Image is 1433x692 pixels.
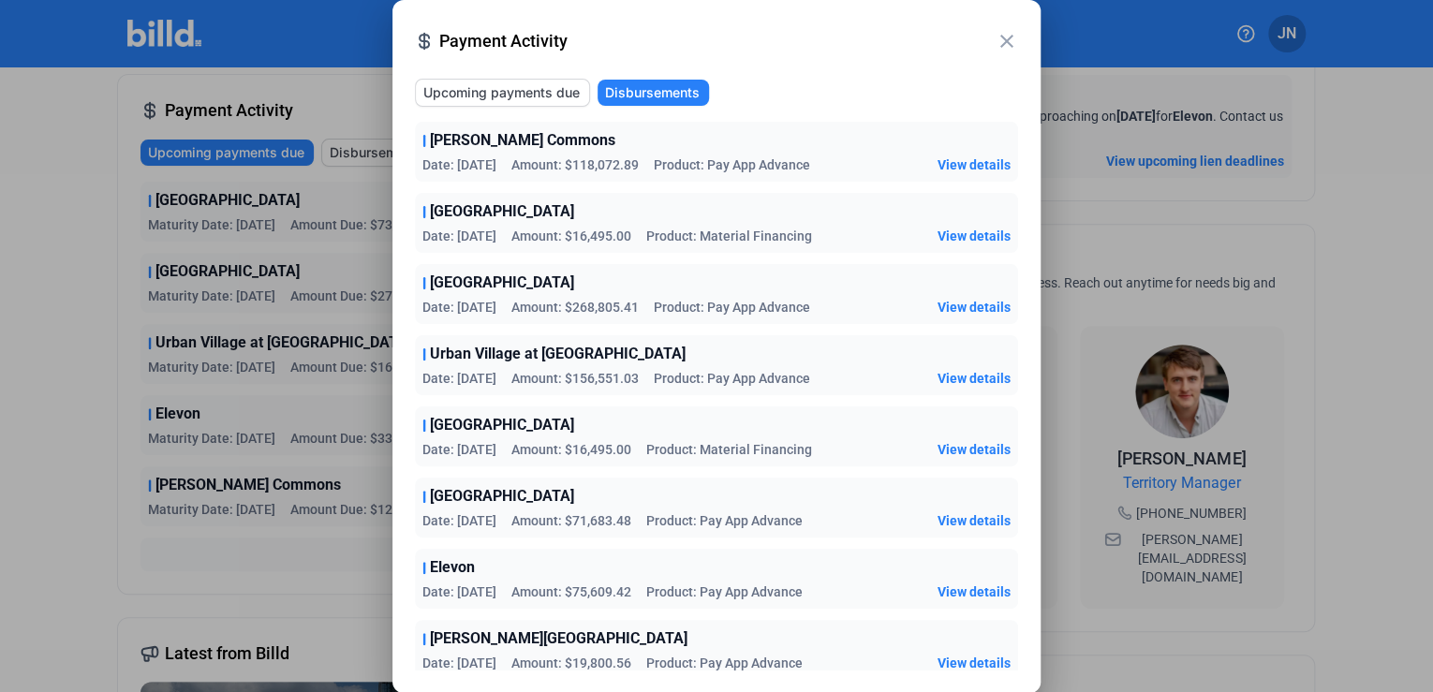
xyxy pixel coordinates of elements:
span: Product: Material Financing [646,227,812,245]
span: Elevon [430,556,475,579]
button: View details [938,298,1011,317]
span: Product: Pay App Advance [654,155,810,174]
button: Disbursements [598,80,709,106]
span: Date: [DATE] [422,440,496,459]
span: Payment Activity [439,28,996,54]
span: [GEOGRAPHIC_DATA] [430,272,574,294]
span: Amount: $268,805.41 [511,298,639,317]
button: View details [938,440,1011,459]
span: Product: Pay App Advance [646,654,803,672]
span: Urban Village at [GEOGRAPHIC_DATA] [430,343,686,365]
button: View details [938,582,1011,601]
span: Date: [DATE] [422,582,496,601]
span: Amount: $118,072.89 [511,155,639,174]
button: View details [938,511,1011,530]
button: View details [938,227,1011,245]
button: View details [938,155,1011,174]
span: Amount: $16,495.00 [511,440,631,459]
span: Product: Material Financing [646,440,812,459]
span: [GEOGRAPHIC_DATA] [430,485,574,508]
span: Amount: $16,495.00 [511,227,631,245]
span: Amount: $75,609.42 [511,582,631,601]
button: View details [938,654,1011,672]
span: Date: [DATE] [422,298,496,317]
span: Upcoming payments due [423,83,580,102]
span: Disbursements [605,83,700,102]
mat-icon: close [996,30,1018,52]
span: [PERSON_NAME][GEOGRAPHIC_DATA] [430,627,687,650]
span: Date: [DATE] [422,654,496,672]
span: Date: [DATE] [422,155,496,174]
span: [GEOGRAPHIC_DATA] [430,200,574,223]
span: Product: Pay App Advance [654,369,810,388]
span: Amount: $19,800.56 [511,654,631,672]
button: View details [938,369,1011,388]
span: Date: [DATE] [422,511,496,530]
span: Date: [DATE] [422,369,496,388]
button: Upcoming payments due [415,79,590,107]
span: Product: Pay App Advance [646,511,803,530]
span: Date: [DATE] [422,227,496,245]
span: Product: Pay App Advance [646,582,803,601]
span: Amount: $156,551.03 [511,369,639,388]
span: [GEOGRAPHIC_DATA] [430,414,574,436]
span: Amount: $71,683.48 [511,511,631,530]
span: [PERSON_NAME] Commons [430,129,615,152]
span: Product: Pay App Advance [654,298,810,317]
